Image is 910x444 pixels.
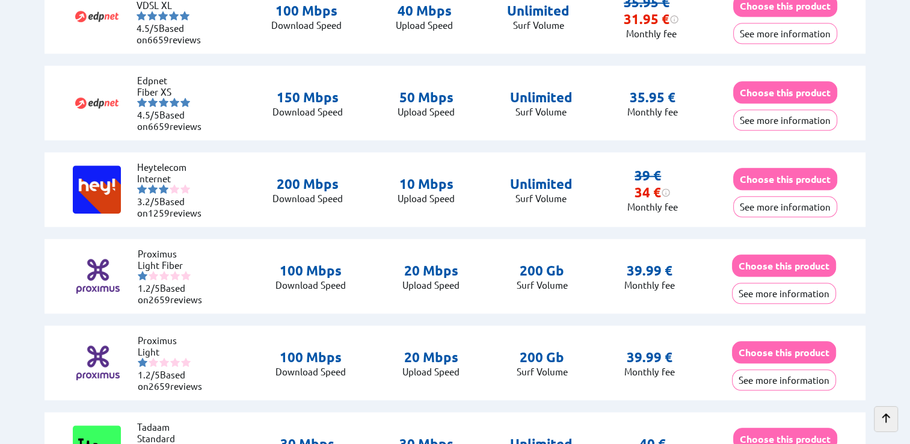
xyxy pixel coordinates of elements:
[624,11,679,28] div: 31.95 €
[517,262,568,279] p: 200 Gb
[402,366,460,377] p: Upload Speed
[158,11,168,20] img: starnr3
[148,120,170,132] span: 6659
[517,366,568,377] p: Surf Volume
[159,184,168,194] img: starnr3
[74,252,122,300] img: Logo of Proximus
[402,279,460,291] p: Upload Speed
[510,176,573,193] p: Unlimited
[272,176,343,193] p: 200 Mbps
[137,161,209,173] li: Heytelecom
[732,254,836,277] button: Choose this product
[148,184,158,194] img: starnr2
[138,369,160,380] span: 1.2/5
[137,433,209,444] li: Standard
[517,279,568,291] p: Surf Volume
[732,283,836,304] button: See more information
[398,89,455,106] p: 50 Mbps
[181,271,191,280] img: starnr5
[137,109,159,120] span: 4.5/5
[398,176,455,193] p: 10 Mbps
[396,19,453,31] p: Upload Speed
[669,14,679,24] img: information
[147,34,169,45] span: 6659
[733,173,837,185] a: Choose this product
[138,282,160,294] span: 1.2/5
[733,23,837,44] button: See more information
[272,89,343,106] p: 150 Mbps
[74,339,122,387] img: Logo of Proximus
[402,349,460,366] p: 20 Mbps
[137,196,159,207] span: 3.2/5
[507,2,570,19] p: Unlimited
[148,207,170,218] span: 1259
[170,271,180,280] img: starnr4
[149,271,158,280] img: starnr2
[510,193,573,204] p: Surf Volume
[510,89,573,106] p: Unlimited
[137,421,209,433] li: Tadaam
[137,22,209,45] li: Based on reviews
[137,196,209,218] li: Based on reviews
[149,357,158,367] img: starnr2
[624,28,679,39] p: Monthly fee
[170,97,179,107] img: starnr4
[398,106,455,117] p: Upload Speed
[73,165,121,214] img: Logo of Heytelecom
[733,87,837,98] a: Choose this product
[138,259,210,271] li: Light Fiber
[661,188,671,197] img: information
[137,173,209,184] li: Internet
[180,97,190,107] img: starnr5
[627,349,672,366] p: 39.99 €
[180,184,190,194] img: starnr5
[624,279,675,291] p: Monthly fee
[732,347,836,358] a: Choose this product
[159,357,169,367] img: starnr3
[396,2,453,19] p: 40 Mbps
[733,196,837,217] button: See more information
[138,335,210,346] li: Proximus
[275,366,346,377] p: Download Speed
[170,357,180,367] img: starnr4
[627,201,678,212] p: Monthly fee
[275,349,346,366] p: 100 Mbps
[517,349,568,366] p: 200 Gb
[137,86,209,97] li: Fiber XS
[137,11,146,20] img: starnr1
[402,262,460,279] p: 20 Mbps
[630,89,675,106] p: 35.95 €
[733,81,837,103] button: Choose this product
[627,262,672,279] p: 39.99 €
[627,106,678,117] p: Monthly fee
[137,109,209,132] li: Based on reviews
[624,366,675,377] p: Monthly fee
[138,282,210,305] li: Based on reviews
[138,248,210,259] li: Proximus
[398,193,455,204] p: Upload Speed
[275,262,346,279] p: 100 Mbps
[271,2,342,19] p: 100 Mbps
[733,109,837,131] button: See more information
[635,167,661,183] s: 39 €
[733,201,837,212] a: See more information
[507,19,570,31] p: Surf Volume
[271,19,342,31] p: Download Speed
[137,184,147,194] img: starnr1
[275,279,346,291] p: Download Speed
[732,341,836,363] button: Choose this product
[138,357,147,367] img: starnr1
[159,97,168,107] img: starnr3
[170,184,179,194] img: starnr4
[169,11,179,20] img: starnr4
[138,369,210,392] li: Based on reviews
[181,357,191,367] img: starnr5
[73,79,121,127] img: Logo of Edpnet
[149,294,170,305] span: 2659
[733,168,837,190] button: Choose this product
[732,260,836,271] a: Choose this product
[733,28,837,39] a: See more information
[159,271,169,280] img: starnr3
[137,75,209,86] li: Edpnet
[732,288,836,299] a: See more information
